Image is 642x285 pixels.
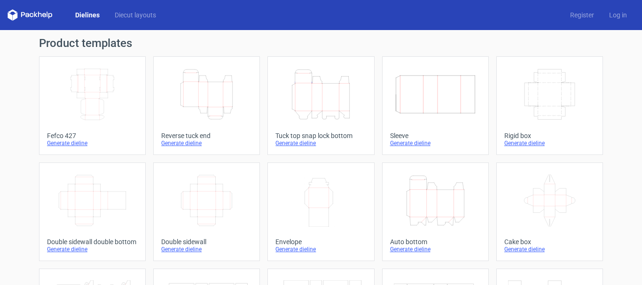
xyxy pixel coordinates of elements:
div: Rigid box [504,132,595,139]
div: Envelope [275,238,366,246]
a: Dielines [68,10,107,20]
a: Cake boxGenerate dieline [496,162,603,261]
a: Diecut layouts [107,10,164,20]
a: Tuck top snap lock bottomGenerate dieline [267,56,374,155]
div: Generate dieline [504,139,595,147]
div: Generate dieline [275,246,366,253]
a: Register [563,10,602,20]
a: Double sidewall double bottomGenerate dieline [39,162,146,261]
a: Reverse tuck endGenerate dieline [153,56,260,155]
div: Auto bottom [390,238,481,246]
a: Auto bottomGenerate dieline [382,162,489,261]
a: Log in [602,10,634,20]
div: Double sidewall double bottom [47,238,138,246]
div: Generate dieline [504,246,595,253]
div: Cake box [504,238,595,246]
div: Generate dieline [161,246,252,253]
div: Reverse tuck end [161,132,252,139]
div: Sleeve [390,132,481,139]
a: Fefco 427Generate dieline [39,56,146,155]
div: Generate dieline [390,139,481,147]
div: Generate dieline [47,246,138,253]
a: Rigid boxGenerate dieline [496,56,603,155]
div: Fefco 427 [47,132,138,139]
a: Double sidewallGenerate dieline [153,162,260,261]
div: Generate dieline [47,139,138,147]
div: Double sidewall [161,238,252,246]
div: Generate dieline [275,139,366,147]
h1: Product templates [39,38,603,49]
a: EnvelopeGenerate dieline [267,162,374,261]
div: Generate dieline [390,246,481,253]
div: Generate dieline [161,139,252,147]
a: SleeveGenerate dieline [382,56,489,155]
div: Tuck top snap lock bottom [275,132,366,139]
